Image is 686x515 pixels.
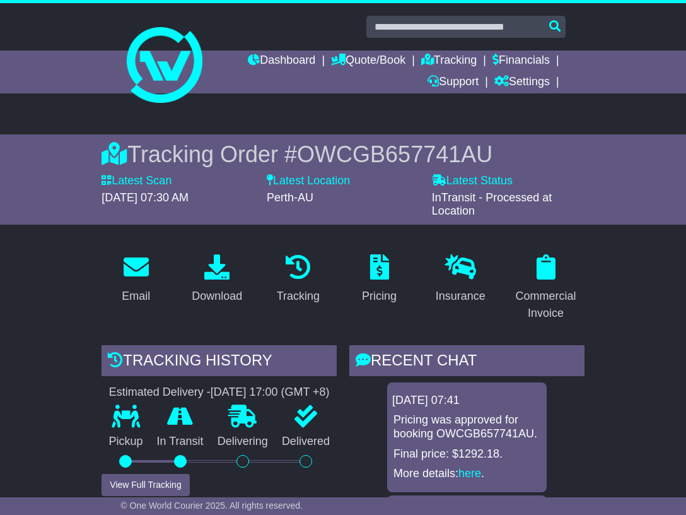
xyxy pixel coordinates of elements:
[122,288,150,305] div: Email
[102,174,171,188] label: Latest Scan
[349,345,584,379] div: RECENT CHAT
[102,435,149,449] p: Pickup
[458,467,481,480] a: here
[432,191,552,218] span: InTransit - Processed at Location
[211,386,330,400] div: [DATE] 17:00 (GMT +8)
[211,435,275,449] p: Delivering
[267,174,350,188] label: Latest Location
[354,250,405,309] a: Pricing
[102,386,337,400] div: Estimated Delivery -
[516,288,576,322] div: Commercial Invoice
[393,467,540,481] p: More details: .
[392,394,542,408] div: [DATE] 07:41
[427,250,494,309] a: Insurance
[102,345,337,379] div: Tracking history
[183,250,250,309] a: Download
[149,435,210,449] p: In Transit
[362,288,397,305] div: Pricing
[508,250,584,326] a: Commercial Invoice
[492,50,550,72] a: Financials
[102,191,189,204] span: [DATE] 07:30 AM
[102,141,584,168] div: Tracking Order #
[275,435,337,449] p: Delivered
[269,250,328,309] a: Tracking
[436,288,485,305] div: Insurance
[494,72,550,93] a: Settings
[393,447,540,461] p: Final price: $1292.18.
[248,50,315,72] a: Dashboard
[432,174,513,188] label: Latest Status
[192,288,242,305] div: Download
[102,474,189,496] button: View Full Tracking
[393,413,540,441] p: Pricing was approved for booking OWCGB657741AU.
[113,250,158,309] a: Email
[421,50,477,72] a: Tracking
[267,191,313,204] span: Perth-AU
[331,50,405,72] a: Quote/Book
[297,141,492,167] span: OWCGB657741AU
[427,72,479,93] a: Support
[277,288,320,305] div: Tracking
[120,500,303,511] span: © One World Courier 2025. All rights reserved.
